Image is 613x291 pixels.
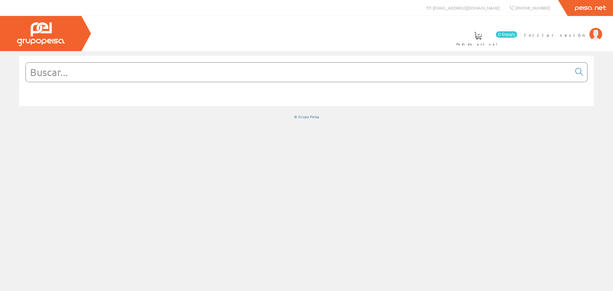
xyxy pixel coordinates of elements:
[515,5,550,11] span: [PHONE_NUMBER]
[524,32,586,38] span: Iniciar sesión
[433,5,500,11] span: [EMAIL_ADDRESS][DOMAIN_NAME]
[524,27,602,33] a: Iniciar sesión
[456,41,500,47] span: Pedido actual
[26,63,571,82] input: Buscar...
[496,31,517,38] span: 0 línea/s
[17,22,65,46] img: Grupo Peisa
[19,114,594,119] div: © Grupo Peisa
